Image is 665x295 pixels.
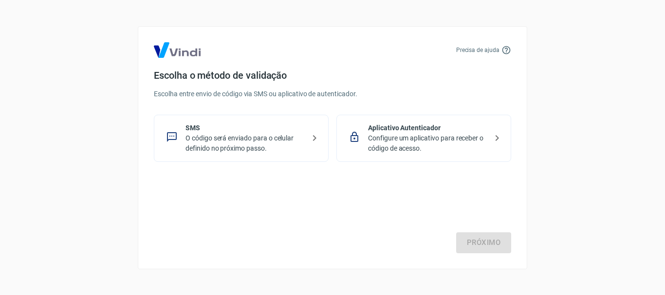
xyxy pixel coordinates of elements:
div: Aplicativo AutenticadorConfigure um aplicativo para receber o código de acesso. [336,115,511,162]
p: Configure um aplicativo para receber o código de acesso. [368,133,487,154]
p: SMS [185,123,305,133]
p: Escolha entre envio de código via SMS ou aplicativo de autenticador. [154,89,511,99]
p: O código será enviado para o celular definido no próximo passo. [185,133,305,154]
p: Precisa de ajuda [456,46,499,54]
h4: Escolha o método de validação [154,69,511,81]
div: SMSO código será enviado para o celular definido no próximo passo. [154,115,329,162]
img: Logo Vind [154,42,201,58]
p: Aplicativo Autenticador [368,123,487,133]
